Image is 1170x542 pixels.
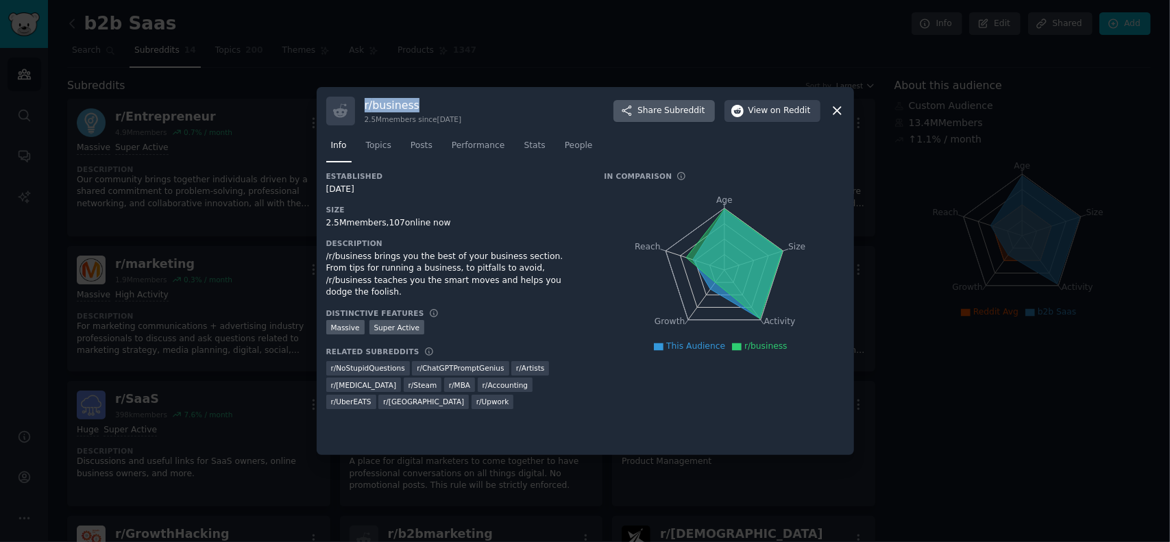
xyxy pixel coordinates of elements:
div: 2.5M members since [DATE] [365,114,462,124]
span: r/ ChatGPTPromptGenius [417,363,504,373]
span: Posts [411,140,432,152]
span: r/ Accounting [483,380,528,390]
tspan: Reach [635,241,661,251]
h3: Description [326,238,585,248]
h3: Distinctive Features [326,308,424,318]
button: Viewon Reddit [724,100,820,122]
div: 2.5M members, 107 online now [326,217,585,230]
span: Performance [452,140,505,152]
a: People [560,135,598,163]
div: Super Active [369,320,425,334]
h3: In Comparison [605,171,672,181]
tspan: Age [716,195,733,205]
span: r/ NoStupidQuestions [331,363,405,373]
span: Share [637,105,705,117]
span: Info [331,140,347,152]
h3: r/ business [365,98,462,112]
span: r/business [744,341,788,351]
a: Stats [520,135,550,163]
span: Subreddit [664,105,705,117]
span: Stats [524,140,546,152]
span: r/ Steam [409,380,437,390]
a: Posts [406,135,437,163]
span: Topics [366,140,391,152]
a: Info [326,135,352,163]
tspan: Growth [655,317,685,326]
a: Topics [361,135,396,163]
h3: Size [326,205,585,214]
span: r/ Upwork [476,397,509,406]
h3: Related Subreddits [326,347,419,356]
span: r/ [MEDICAL_DATA] [331,380,397,390]
span: r/ MBA [449,380,470,390]
span: on Reddit [770,105,810,117]
button: ShareSubreddit [613,100,714,122]
span: r/ Artists [516,363,544,373]
span: r/ [GEOGRAPHIC_DATA] [383,397,464,406]
tspan: Activity [764,317,795,326]
div: [DATE] [326,184,585,196]
span: This Audience [666,341,725,351]
span: View [748,105,811,117]
a: Performance [447,135,510,163]
h3: Established [326,171,585,181]
tspan: Size [788,241,805,251]
span: People [565,140,593,152]
span: r/ UberEATS [331,397,371,406]
div: Massive [326,320,365,334]
div: /r/business brings you the best of your business section. From tips for running a business, to pi... [326,251,585,299]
